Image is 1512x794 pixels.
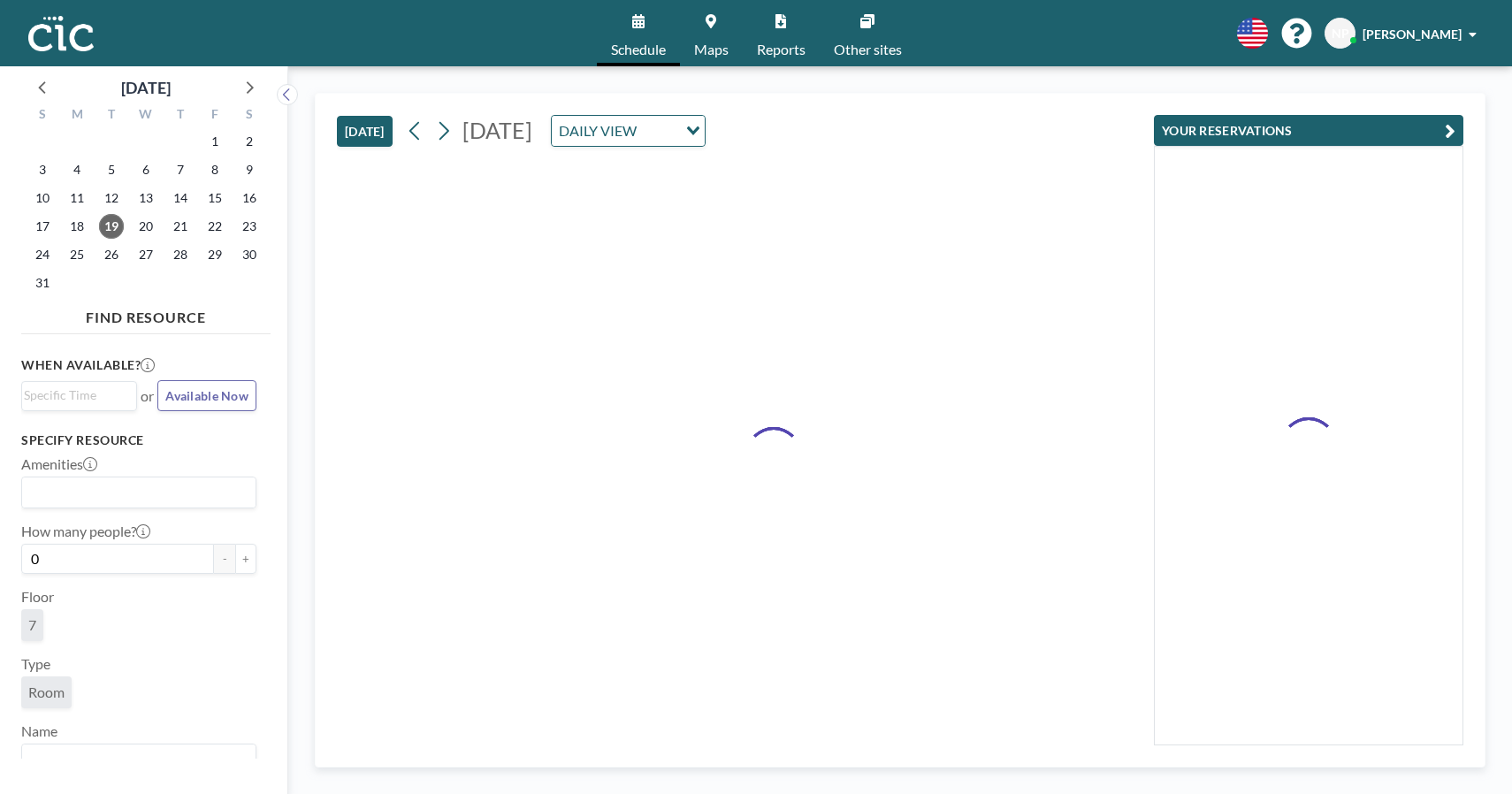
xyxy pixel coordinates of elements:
[134,214,158,239] span: Wednesday, August 20, 2025
[95,104,129,127] div: T
[168,157,193,182] span: Thursday, August 7, 2025
[24,386,126,405] input: Search for option
[21,655,50,673] label: Type
[21,722,57,740] label: Name
[237,214,262,239] span: Saturday, August 23, 2025
[834,42,902,57] span: Other sites
[555,119,640,142] span: DAILY VIEW
[30,157,55,182] span: Sunday, August 3, 2025
[21,588,54,606] label: Floor
[134,242,158,267] span: Wednesday, August 27, 2025
[202,242,227,267] span: Friday, August 29, 2025
[694,42,729,57] span: Maps
[99,214,124,239] span: Tuesday, August 19, 2025
[757,42,806,57] span: Reports
[65,242,89,267] span: Monday, August 25, 2025
[611,42,666,57] span: Schedule
[157,380,256,411] button: Available Now
[129,104,164,127] div: W
[30,186,55,210] span: Sunday, August 10, 2025
[202,157,227,182] span: Friday, August 8, 2025
[168,186,193,210] span: Thursday, August 14, 2025
[21,455,97,473] label: Amenities
[22,744,256,775] div: Search for option
[237,186,262,210] span: Saturday, August 16, 2025
[237,242,262,267] span: Saturday, August 30, 2025
[202,214,227,239] span: Friday, August 22, 2025
[134,186,158,210] span: Wednesday, August 13, 2025
[99,157,124,182] span: Tuesday, August 5, 2025
[642,119,676,142] input: Search for option
[163,104,197,127] div: T
[232,104,266,127] div: S
[214,544,235,574] button: -
[21,302,271,326] h4: FIND RESOURCE
[99,186,124,210] span: Tuesday, August 12, 2025
[168,242,193,267] span: Thursday, August 28, 2025
[28,683,65,701] span: Room
[21,523,150,540] label: How many people?
[462,117,532,143] span: [DATE]
[235,544,256,574] button: +
[30,214,55,239] span: Sunday, August 17, 2025
[65,186,89,210] span: Monday, August 11, 2025
[28,616,36,634] span: 7
[121,75,171,100] div: [DATE]
[65,157,89,182] span: Monday, August 4, 2025
[65,214,89,239] span: Monday, August 18, 2025
[552,116,705,146] div: Search for option
[30,242,55,267] span: Sunday, August 24, 2025
[26,104,60,127] div: S
[24,481,246,504] input: Search for option
[202,129,227,154] span: Friday, August 1, 2025
[337,116,393,147] button: [DATE]
[165,388,248,403] span: Available Now
[197,104,232,127] div: F
[21,432,256,448] h3: Specify resource
[24,748,246,771] input: Search for option
[202,186,227,210] span: Friday, August 15, 2025
[1363,27,1462,42] span: [PERSON_NAME]
[60,104,95,127] div: M
[22,382,136,408] div: Search for option
[168,214,193,239] span: Thursday, August 21, 2025
[237,129,262,154] span: Saturday, August 2, 2025
[28,16,94,51] img: organization-logo
[141,387,154,405] span: or
[1154,115,1463,146] button: YOUR RESERVATIONS
[30,271,55,295] span: Sunday, August 31, 2025
[99,242,124,267] span: Tuesday, August 26, 2025
[134,157,158,182] span: Wednesday, August 6, 2025
[22,477,256,508] div: Search for option
[237,157,262,182] span: Saturday, August 9, 2025
[1332,26,1349,42] span: NP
